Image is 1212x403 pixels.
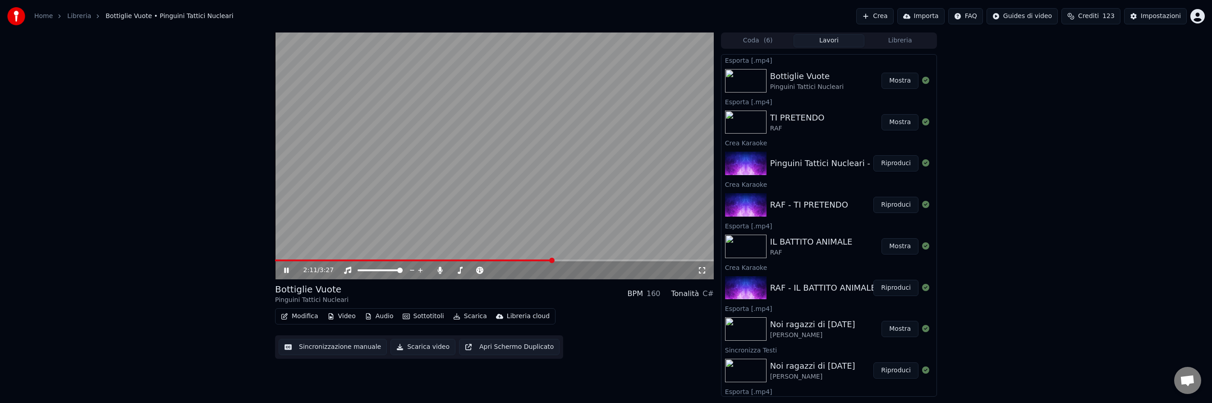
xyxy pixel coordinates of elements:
button: Libreria [864,34,936,47]
div: Bottiglie Vuote [770,70,844,83]
div: / [303,266,325,275]
button: Apri Schermo Duplicato [459,339,560,355]
div: Esporta [.mp4] [721,55,937,65]
button: Mostra [881,114,918,130]
div: Tonalità [671,288,699,299]
button: Sottotitoli [399,310,448,323]
button: Coda [722,34,794,47]
div: Noi ragazzi di [DATE] [770,360,855,372]
span: 2:11 [303,266,317,275]
div: Aprire la chat [1174,367,1201,394]
div: Crea Karaoke [721,262,937,273]
div: Crea Karaoke [721,137,937,148]
img: youka [7,7,25,25]
div: RAF - IL BATTITO ANIMALE [770,282,876,294]
div: RAF - TI PRETENDO [770,199,848,211]
button: Lavori [794,34,865,47]
div: Libreria cloud [507,312,550,321]
div: Esporta [.mp4] [721,96,937,107]
div: BPM [628,288,643,299]
div: Esporta [.mp4] [721,220,937,231]
div: Sincronizza Testi [721,344,937,355]
button: Riproduci [873,155,918,171]
div: 160 [647,288,661,299]
button: Impostazioni [1124,8,1187,24]
span: 123 [1102,12,1115,21]
button: Mostra [881,73,918,89]
button: Riproduci [873,197,918,213]
button: Guides di video [987,8,1058,24]
button: Riproduci [873,280,918,296]
div: RAF [770,124,825,133]
div: C# [702,288,714,299]
span: Crediti [1078,12,1099,21]
div: Bottiglie Vuote [275,283,349,296]
button: Crea [856,8,893,24]
button: Audio [361,310,397,323]
div: Impostazioni [1141,12,1181,21]
button: Riproduci [873,362,918,379]
div: Esporta [.mp4] [721,303,937,314]
button: Crediti123 [1061,8,1120,24]
div: [PERSON_NAME] [770,331,855,340]
div: TI PRETENDO [770,111,825,124]
span: ( 6 ) [764,36,773,45]
span: Bottiglie Vuote • Pinguini Tattici Nucleari [106,12,233,21]
div: [PERSON_NAME] [770,372,855,381]
span: 3:27 [320,266,334,275]
a: Home [34,12,53,21]
a: Libreria [67,12,91,21]
div: Pinguini Tattici Nucleari [770,83,844,92]
button: FAQ [948,8,983,24]
div: RAF [770,248,853,257]
button: Scarica video [390,339,455,355]
button: Importa [897,8,945,24]
button: Mostra [881,238,918,255]
div: Noi ragazzi di [DATE] [770,318,855,331]
button: Scarica [450,310,491,323]
button: Video [324,310,359,323]
button: Sincronizzazione manuale [279,339,387,355]
button: Modifica [277,310,322,323]
div: Esporta [.mp4] [721,386,937,397]
div: Pinguini Tattici Nucleari [275,296,349,305]
nav: breadcrumb [34,12,234,21]
div: Crea Karaoke [721,179,937,190]
div: IL BATTITO ANIMALE [770,236,853,248]
div: Pinguini Tattici Nucleari - Bottiglie Vuote [770,157,932,170]
button: Mostra [881,321,918,337]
